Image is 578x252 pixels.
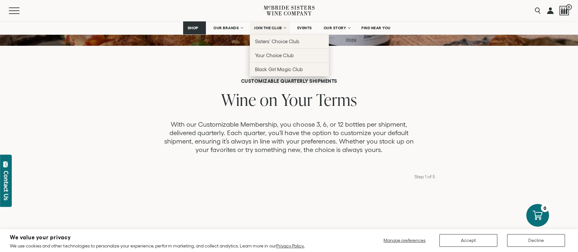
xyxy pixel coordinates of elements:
[213,26,239,30] span: OUR BRANDS
[324,26,346,30] span: OUR STORY
[187,26,198,30] span: SHOP
[316,88,357,111] span: Terms
[3,171,9,200] div: Contact Us
[255,53,293,58] span: Your Choice Club
[507,234,565,247] button: Decline
[260,88,278,111] span: on
[357,21,395,34] a: FIND NEAR YOU
[566,4,572,10] span: 0
[10,235,304,240] h2: We value your privacy
[221,88,256,111] span: Wine
[250,21,290,34] a: JOIN THE CLUB
[250,34,329,48] a: Sisters' Choice Club
[9,7,32,14] button: Mobile Menu Trigger
[439,234,497,247] button: Accept
[541,204,549,212] div: 0
[297,26,312,30] span: EVENTS
[250,62,329,76] a: Black Girl Magic Club
[159,120,419,154] p: With our Customizable Membership, you choose 3, 6, or 12 bottles per shipment, delivered quarterl...
[209,21,247,34] a: OUR BRANDS
[380,234,430,247] button: Manage preferences
[293,21,316,34] a: EVENTS
[10,243,304,249] p: We use cookies and other technologies to personalize your experience, perform marketing, and coll...
[276,243,304,248] a: Privacy Policy.
[254,26,282,30] span: JOIN THE CLUB
[255,39,299,44] span: Sisters' Choice Club
[319,21,354,34] a: OUR STORY
[383,238,425,243] span: Manage preferences
[250,48,329,62] a: Your Choice Club
[361,26,391,30] span: FIND NEAR YOU
[281,88,313,111] span: Your
[255,67,302,72] span: Black Girl Magic Club
[183,21,206,34] a: SHOP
